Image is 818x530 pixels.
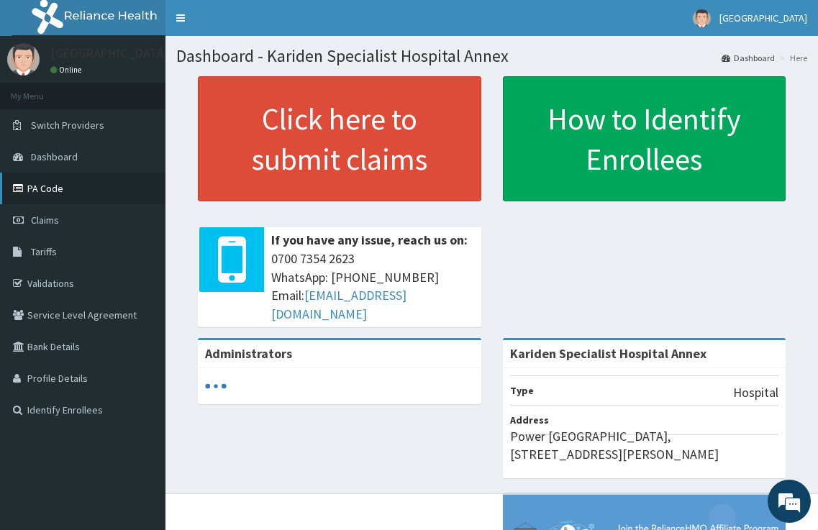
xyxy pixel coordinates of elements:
[50,65,85,75] a: Online
[31,119,104,132] span: Switch Providers
[776,52,807,64] li: Here
[50,47,169,60] p: [GEOGRAPHIC_DATA]
[7,43,40,76] img: User Image
[271,250,474,324] span: 0700 7354 2623 WhatsApp: [PHONE_NUMBER] Email:
[733,383,778,402] p: Hospital
[510,384,534,397] b: Type
[198,76,481,201] a: Click here to submit claims
[503,76,786,201] a: How to Identify Enrollees
[719,12,807,24] span: [GEOGRAPHIC_DATA]
[205,375,227,397] svg: audio-loading
[271,232,468,248] b: If you have any issue, reach us on:
[31,214,59,227] span: Claims
[693,9,711,27] img: User Image
[722,52,775,64] a: Dashboard
[510,414,549,426] b: Address
[271,287,406,322] a: [EMAIL_ADDRESS][DOMAIN_NAME]
[31,245,57,258] span: Tariffs
[205,345,292,362] b: Administrators
[510,345,706,362] strong: Kariden Specialist Hospital Annex
[176,47,807,65] h1: Dashboard - Kariden Specialist Hospital Annex
[510,427,779,464] p: Power [GEOGRAPHIC_DATA], [STREET_ADDRESS][PERSON_NAME]
[31,150,78,163] span: Dashboard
